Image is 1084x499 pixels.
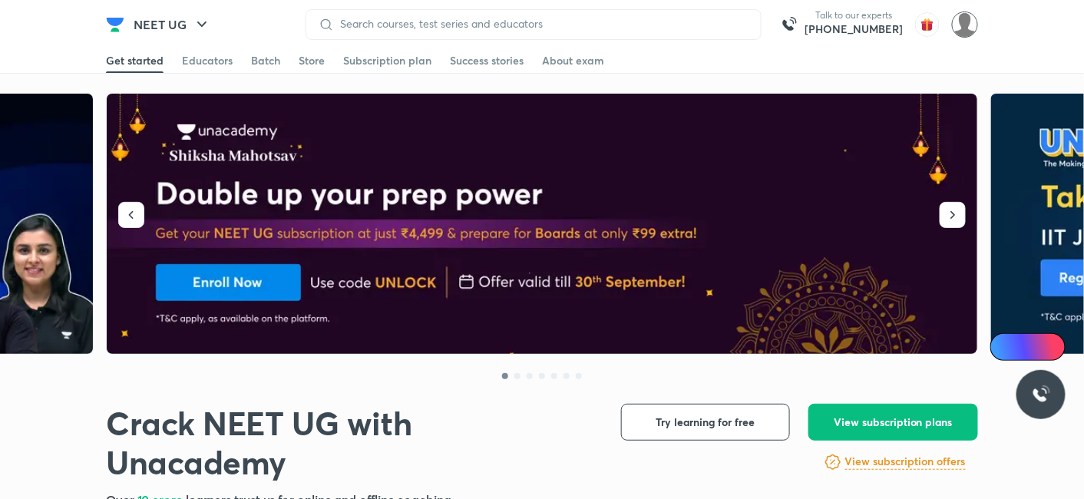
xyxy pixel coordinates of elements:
[542,48,604,73] a: About exam
[343,53,431,68] div: Subscription plan
[774,9,805,40] img: call-us
[845,453,966,471] a: View subscription offers
[106,15,124,34] img: Company Logo
[251,48,280,73] a: Batch
[334,18,749,30] input: Search courses, test series and educators
[1016,341,1056,353] span: Ai Doubts
[1032,385,1050,404] img: ttu
[1000,341,1012,353] img: Icon
[450,53,524,68] div: Success stories
[805,9,903,21] p: Talk to our experts
[106,48,164,73] a: Get started
[990,333,1066,361] a: Ai Doubts
[656,415,755,430] span: Try learning for free
[808,404,978,441] button: View subscription plans
[251,53,280,68] div: Batch
[621,404,790,441] button: Try learning for free
[106,53,164,68] div: Get started
[299,53,325,68] div: Store
[952,12,978,38] img: Mukesh Gupta
[182,53,233,68] div: Educators
[124,9,220,40] button: NEET UG
[299,48,325,73] a: Store
[450,48,524,73] a: Success stories
[845,454,966,470] h6: View subscription offers
[343,48,431,73] a: Subscription plan
[182,48,233,73] a: Educators
[542,53,604,68] div: About exam
[834,415,953,430] span: View subscription plans
[106,404,597,482] h1: Crack NEET UG with Unacademy
[805,21,903,37] a: [PHONE_NUMBER]
[915,12,940,37] img: avatar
